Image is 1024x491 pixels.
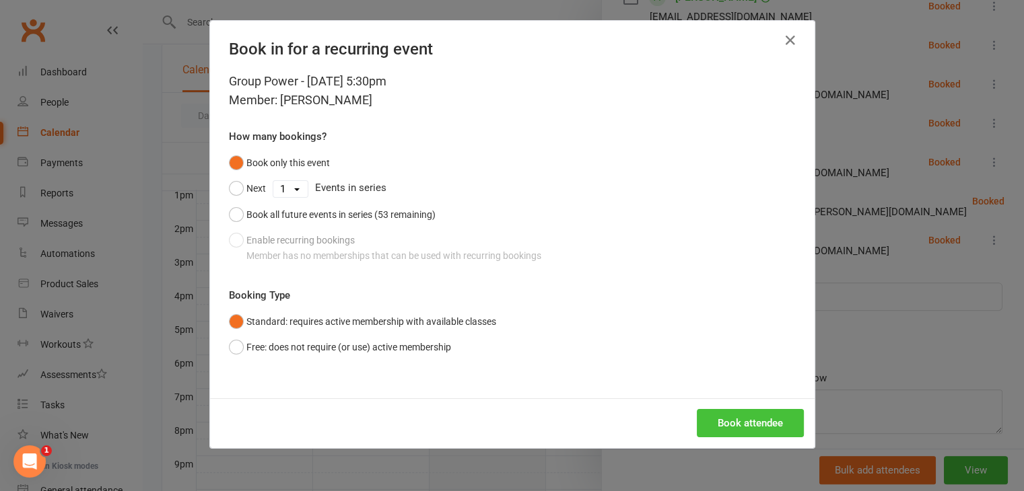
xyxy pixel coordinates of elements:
[780,30,801,51] button: Close
[229,176,266,201] button: Next
[246,207,436,222] div: Book all future events in series (53 remaining)
[229,309,496,334] button: Standard: requires active membership with available classes
[41,445,52,456] span: 1
[229,150,330,176] button: Book only this event
[229,72,796,110] div: Group Power - [DATE] 5:30pm Member: [PERSON_NAME]
[229,287,290,303] label: Booking Type
[13,445,46,478] iframe: Intercom live chat
[229,176,796,201] div: Events in series
[229,334,451,360] button: Free: does not require (or use) active membership
[229,40,796,59] h4: Book in for a recurring event
[697,409,804,437] button: Book attendee
[229,128,327,145] label: How many bookings?
[229,202,436,227] button: Book all future events in series (53 remaining)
